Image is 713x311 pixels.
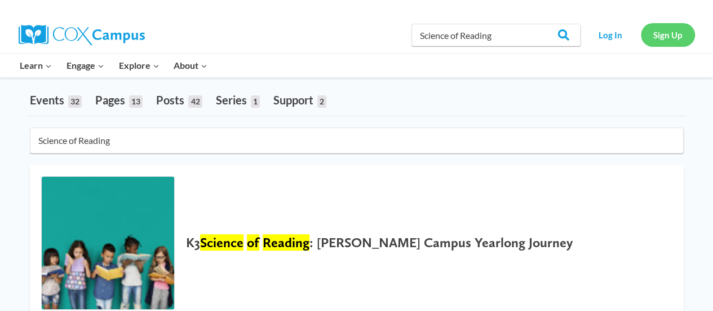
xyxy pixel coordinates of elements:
[95,84,143,116] a: Pages13
[156,84,202,116] a: Posts42
[95,93,125,107] span: Pages
[216,93,247,107] span: Series
[186,235,661,251] h2: K3 : [PERSON_NAME] Campus Yearlong Journey
[13,54,60,77] button: Child menu of Learn
[59,54,112,77] button: Child menu of Engage
[112,54,167,77] button: Child menu of Explore
[586,23,695,46] nav: Secondary Navigation
[42,177,175,310] img: K3 Science of Reading: Cox Campus Yearlong Journey
[13,54,215,77] nav: Primary Navigation
[273,84,326,116] a: Support2
[273,93,313,107] span: Support
[317,95,326,108] span: 2
[19,25,145,45] img: Cox Campus
[641,23,695,46] a: Sign Up
[411,24,581,46] input: Search Cox Campus
[30,84,82,116] a: Events32
[216,84,260,116] a: Series1
[129,95,143,108] span: 13
[156,93,184,107] span: Posts
[30,93,64,107] span: Events
[166,54,215,77] button: Child menu of About
[586,23,635,46] a: Log In
[251,95,260,108] span: 1
[200,234,243,251] mark: Science
[247,234,259,251] mark: of
[68,95,82,108] span: 32
[188,95,202,108] span: 42
[30,128,684,154] input: Search for...
[263,234,309,251] mark: Reading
